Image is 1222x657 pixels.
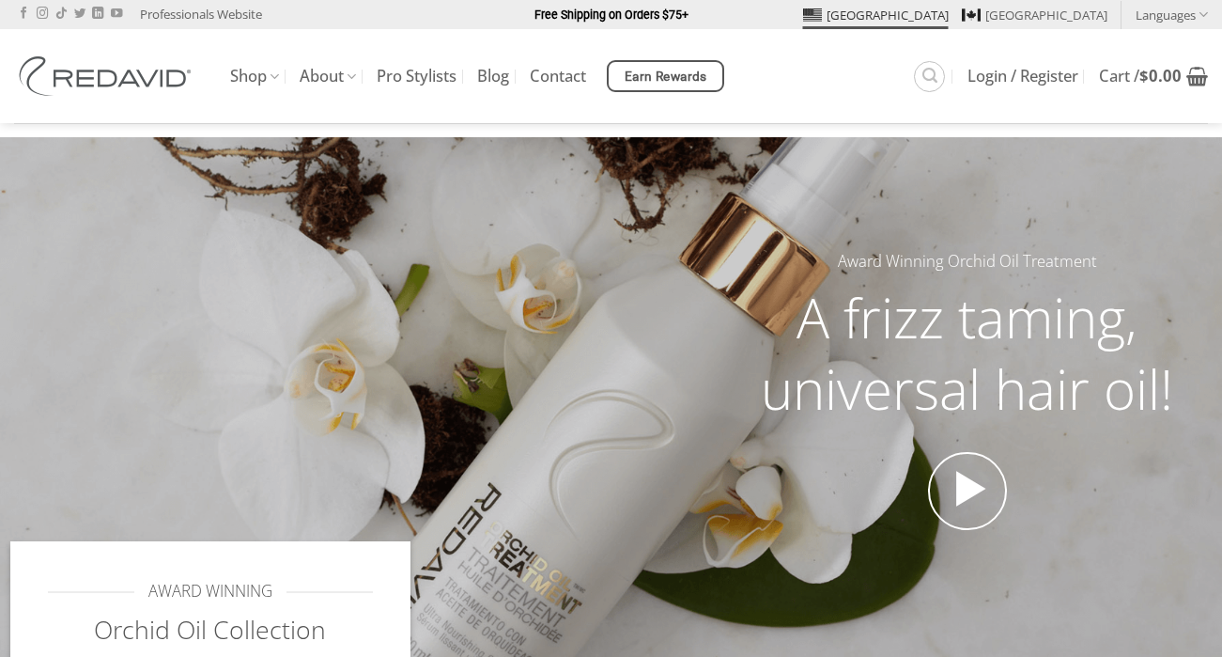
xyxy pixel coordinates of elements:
a: Follow on YouTube [111,8,122,21]
a: Follow on Facebook [18,8,29,21]
a: Pro Stylists [377,59,456,93]
span: Cart / [1099,69,1182,84]
a: Languages [1136,1,1208,28]
span: Earn Rewards [625,67,707,87]
h2: Orchid Oil Collection [48,614,374,647]
h2: A frizz taming, universal hair oil! [727,282,1208,424]
a: [GEOGRAPHIC_DATA] [803,1,949,29]
a: Follow on Twitter [74,8,85,21]
a: Follow on Instagram [37,8,48,21]
a: Earn Rewards [607,60,724,92]
span: AWARD WINNING [148,579,272,604]
a: Blog [477,59,509,93]
span: $ [1139,65,1149,86]
a: Login / Register [967,59,1078,93]
a: Search [914,61,945,92]
a: View cart [1099,55,1208,97]
bdi: 0.00 [1139,65,1182,86]
a: About [300,58,356,95]
span: Login / Register [967,69,1078,84]
a: Shop [230,58,279,95]
a: Contact [530,59,586,93]
h5: Award Winning Orchid Oil Treatment [727,249,1208,274]
a: Open video in lightbox [928,452,1007,531]
a: Follow on TikTok [55,8,67,21]
a: [GEOGRAPHIC_DATA] [962,1,1107,29]
a: Follow on LinkedIn [92,8,103,21]
strong: Free Shipping on Orders $75+ [534,8,688,22]
img: REDAVID Salon Products | United States [14,56,202,96]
